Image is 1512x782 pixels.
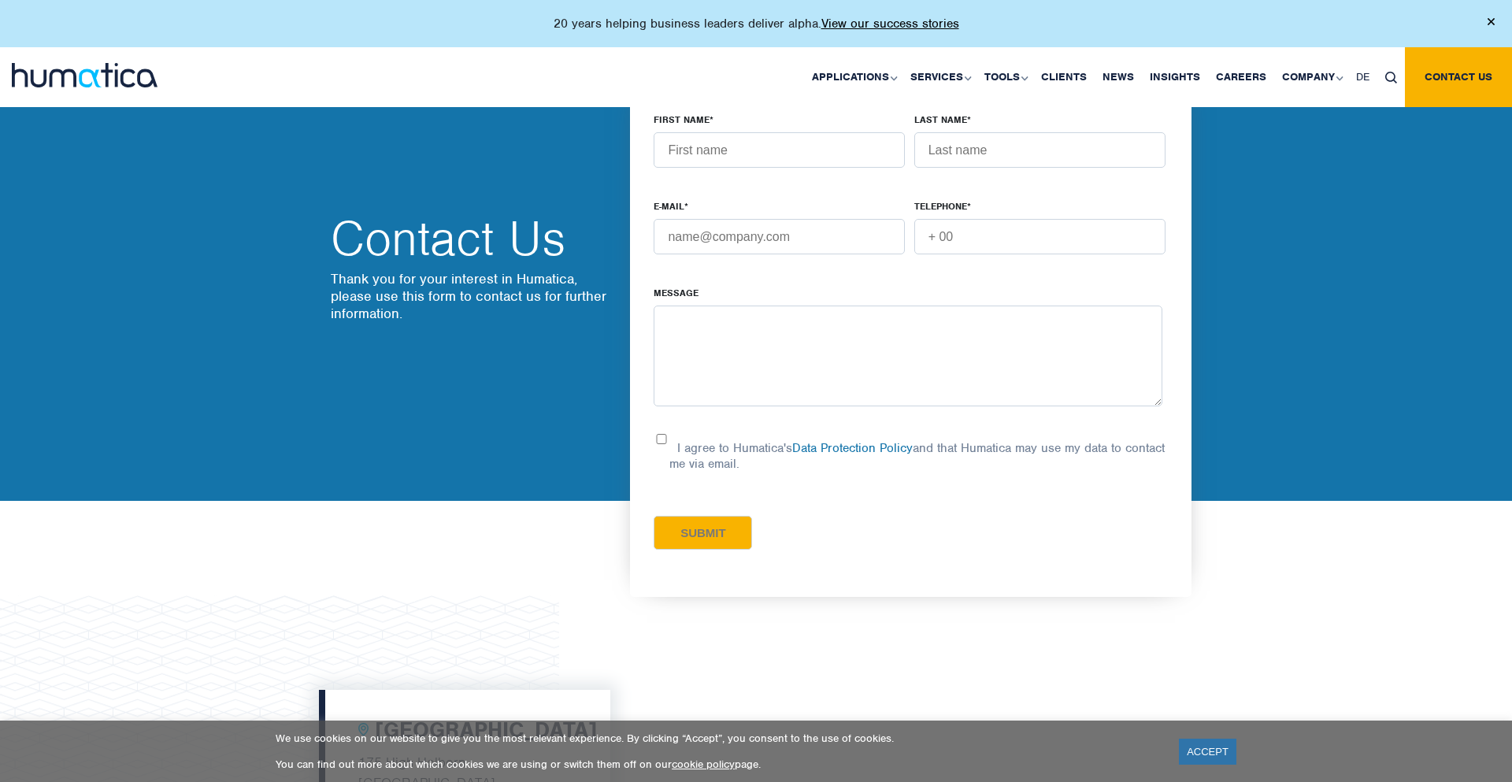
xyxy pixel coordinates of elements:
input: + 00 [914,219,1165,254]
a: Careers [1208,47,1274,107]
span: LAST NAME [914,113,967,126]
p: Thank you for your interest in Humatica, please use this form to contact us for further information. [331,270,614,322]
input: Last name [914,132,1165,168]
a: Contact us [1405,47,1512,107]
a: Services [902,47,976,107]
p: We use cookies on our website to give you the most relevant experience. By clicking “Accept”, you... [276,732,1159,745]
h2: [GEOGRAPHIC_DATA] [375,717,597,744]
a: DE [1348,47,1377,107]
a: Company [1274,47,1348,107]
a: Clients [1033,47,1095,107]
span: E-MAIL [654,200,684,213]
a: ACCEPT [1179,739,1236,765]
img: logo [12,63,157,87]
a: Data Protection Policy [792,440,913,456]
a: View our success stories [821,16,959,32]
p: I agree to Humatica's and that Humatica may use my data to contact me via email. [669,440,1165,472]
input: I agree to Humatica'sData Protection Policyand that Humatica may use my data to contact me via em... [654,434,669,444]
span: FIRST NAME [654,113,710,126]
input: Submit [654,516,752,550]
a: News [1095,47,1142,107]
span: DE [1356,70,1369,83]
p: You can find out more about which cookies we are using or switch them off on our page. [276,758,1159,771]
p: 20 years helping business leaders deliver alpha. [554,16,959,32]
input: name@company.com [654,219,905,254]
input: First name [654,132,905,168]
a: Insights [1142,47,1208,107]
a: cookie policy [672,758,735,771]
span: Message [654,287,699,299]
img: search_icon [1385,72,1397,83]
a: Applications [804,47,902,107]
a: Tools [976,47,1033,107]
h2: Contact Us [331,215,614,262]
span: TELEPHONE [914,200,967,213]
